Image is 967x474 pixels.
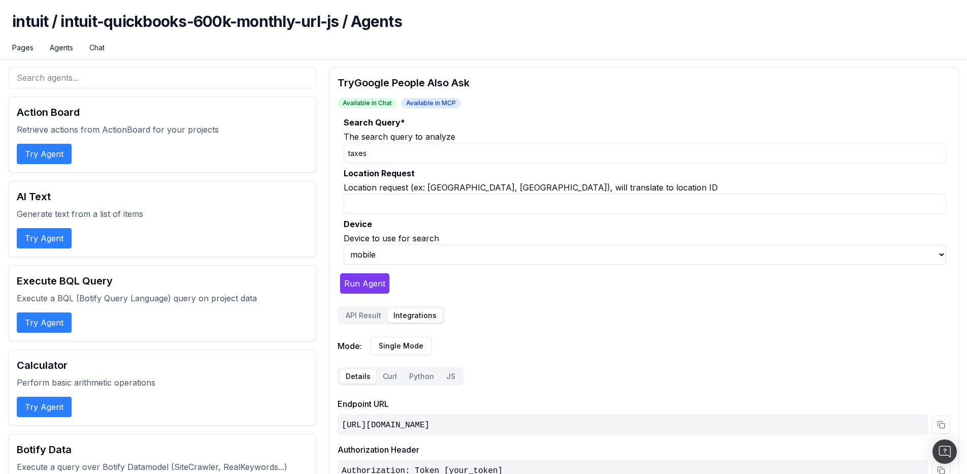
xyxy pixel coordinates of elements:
[17,461,308,473] p: Execute a query over Botify Datamodel (SiteCrawler, RealKeywords...)
[338,340,362,352] span: Mode:
[342,421,429,430] code: [URL][DOMAIN_NAME]
[370,337,432,355] button: Single Mode
[338,98,397,108] span: Available in Chat
[17,189,308,204] h2: AI Text
[17,274,308,288] h2: Execute BQL Query
[344,232,946,244] div: Device to use for search
[344,181,946,194] div: Location request (ex: [GEOGRAPHIC_DATA], [GEOGRAPHIC_DATA]), will translate to location ID
[344,116,946,129] label: Search Query
[17,376,308,389] p: Perform basic arithmetic operations
[89,43,105,53] a: Chat
[17,105,308,119] h2: Action Board
[344,131,946,143] div: The search query to analyze
[17,292,308,304] p: Execute a BQL (Botify Query Language) query on project data
[338,76,950,90] h2: Try Google People Also Ask
[12,12,955,43] h1: intuit / intuit-quickbooks-600k-monthly-url-js / Agents
[377,369,403,384] button: Curl
[340,273,390,294] button: Run Agent
[50,43,73,53] a: Agents
[17,208,308,220] p: Generate text from a list of items
[338,444,950,456] h3: Authorization Header
[403,369,440,384] button: Python
[344,167,946,179] label: Location Request
[387,308,443,323] button: Integrations
[340,369,377,384] button: Details
[932,439,957,464] div: Open Intercom Messenger
[17,144,72,164] button: Try Agent
[17,228,72,248] button: Try Agent
[17,397,72,417] button: Try Agent
[338,398,950,410] h3: Endpoint URL
[340,308,387,323] button: API Result
[8,67,317,88] input: Search agents...
[17,443,308,457] h2: Botify Data
[440,369,461,384] button: JS
[17,358,308,372] h2: Calculator
[344,218,946,230] label: Device
[12,43,34,53] a: Pages
[17,123,308,136] p: Retrieve actions from ActionBoard for your projects
[17,312,72,333] button: Try Agent
[401,98,461,108] span: Available in MCP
